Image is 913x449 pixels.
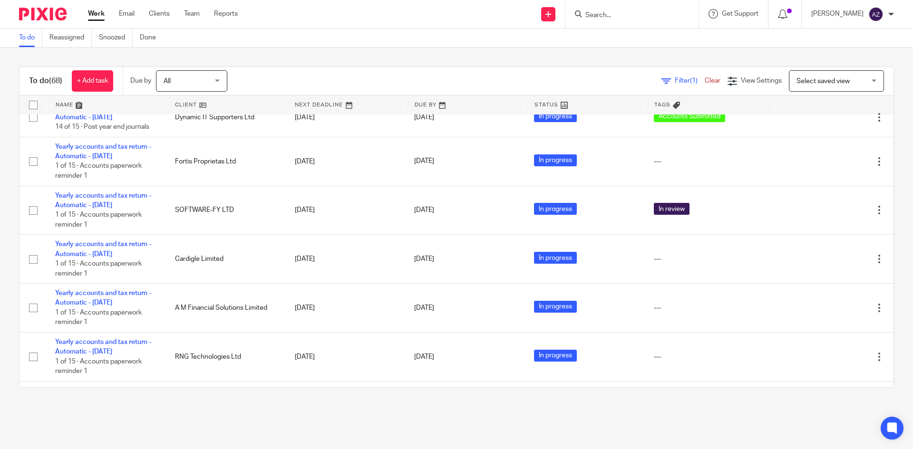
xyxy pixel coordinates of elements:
td: [DATE] [285,98,405,137]
span: Filter [675,77,705,84]
span: [DATE] [414,158,434,165]
td: Ginosko Ltd [165,381,285,430]
h1: To do [29,76,62,86]
a: Yearly accounts and tax return - Automatic - [DATE] [55,339,151,355]
span: [DATE] [414,305,434,311]
p: [PERSON_NAME] [811,9,864,19]
a: Yearly accounts and tax return - Automatic - [DATE] [55,192,151,209]
td: A M Financial Solutions Limited [165,284,285,333]
span: 1 of 15 · Accounts paperwork reminder 1 [55,211,142,228]
span: 1 of 15 · Accounts paperwork reminder 1 [55,358,142,375]
span: Get Support [722,10,758,17]
td: [DATE] [285,332,405,381]
a: Done [140,29,163,47]
a: Yearly accounts and tax return - Automatic - [DATE] [55,241,151,257]
a: Yearly accounts and tax return - Automatic - [DATE] [55,105,151,121]
td: Cardigle Limited [165,235,285,284]
span: 1 of 15 · Accounts paperwork reminder 1 [55,260,142,277]
span: [DATE] [414,256,434,262]
td: [DATE] [285,137,405,186]
span: (68) [49,77,62,85]
a: Reassigned [49,29,92,47]
td: [DATE] [285,235,405,284]
span: In review [654,203,690,215]
a: Reports [214,9,238,19]
td: [DATE] [285,186,405,235]
a: Clear [705,77,720,84]
span: In progress [534,350,577,362]
input: Search [584,11,670,20]
td: Dynamic IT Supporters Ltd [165,98,285,137]
a: To do [19,29,42,47]
a: Clients [149,9,170,19]
td: [DATE] [285,284,405,333]
span: (1) [690,77,698,84]
span: In progress [534,301,577,313]
a: Yearly accounts and tax return - Automatic - [DATE] [55,290,151,306]
span: Select saved view [796,78,850,85]
a: Team [184,9,200,19]
div: --- [654,352,764,362]
span: Tags [654,102,670,107]
a: Work [88,9,105,19]
a: Snoozed [99,29,133,47]
a: Yearly accounts and tax return - Automatic - [DATE] [55,143,151,160]
span: [DATE] [414,353,434,360]
td: SOFTWARE-FY LTD [165,186,285,235]
img: svg%3E [868,7,884,22]
div: --- [654,303,764,313]
p: Due by [130,76,151,86]
span: View Settings [741,77,782,84]
span: 14 of 15 · Post year end journals [55,124,149,130]
span: [DATE] [414,207,434,213]
td: RNG Technologies Ltd [165,332,285,381]
td: Fortis Proprietas Ltd [165,137,285,186]
span: Accounts Submitted [654,110,725,122]
span: In progress [534,203,577,215]
a: + Add task [72,70,113,92]
span: 1 of 15 · Accounts paperwork reminder 1 [55,163,142,180]
a: Email [119,9,135,19]
img: Pixie [19,8,67,20]
span: 1 of 15 · Accounts paperwork reminder 1 [55,309,142,326]
span: In progress [534,252,577,264]
td: [DATE] [285,381,405,430]
span: In progress [534,110,577,122]
div: --- [654,254,764,264]
div: --- [654,157,764,166]
span: All [164,78,171,85]
span: [DATE] [414,114,434,121]
span: In progress [534,154,577,166]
